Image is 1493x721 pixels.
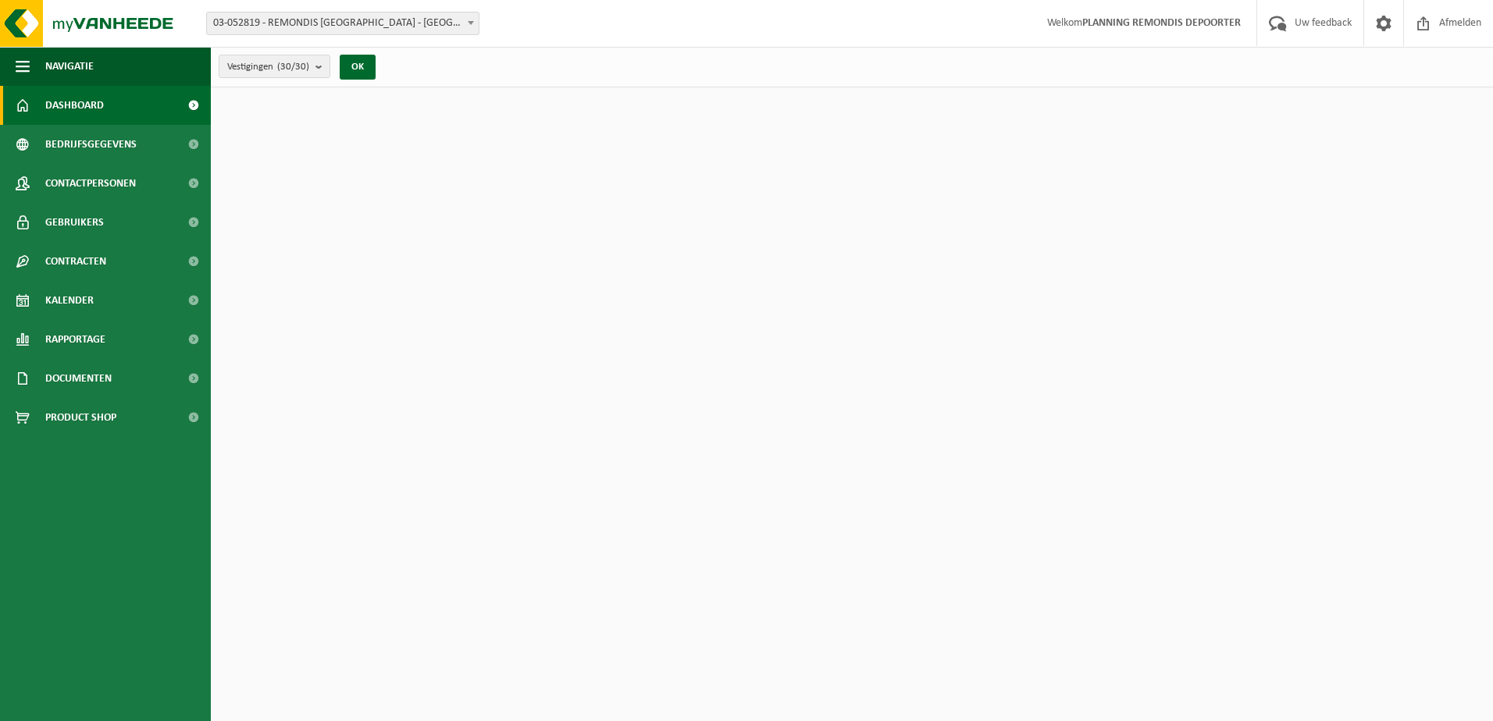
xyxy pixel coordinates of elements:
[207,12,479,34] span: 03-052819 - REMONDIS WEST-VLAANDEREN - OOSTENDE
[219,55,330,78] button: Vestigingen(30/30)
[45,47,94,86] span: Navigatie
[45,125,137,164] span: Bedrijfsgegevens
[45,359,112,398] span: Documenten
[45,164,136,203] span: Contactpersonen
[45,281,94,320] span: Kalender
[45,398,116,437] span: Product Shop
[206,12,479,35] span: 03-052819 - REMONDIS WEST-VLAANDEREN - OOSTENDE
[340,55,376,80] button: OK
[277,62,309,72] count: (30/30)
[45,242,106,281] span: Contracten
[45,86,104,125] span: Dashboard
[227,55,309,79] span: Vestigingen
[45,320,105,359] span: Rapportage
[1082,17,1241,29] strong: PLANNING REMONDIS DEPOORTER
[45,203,104,242] span: Gebruikers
